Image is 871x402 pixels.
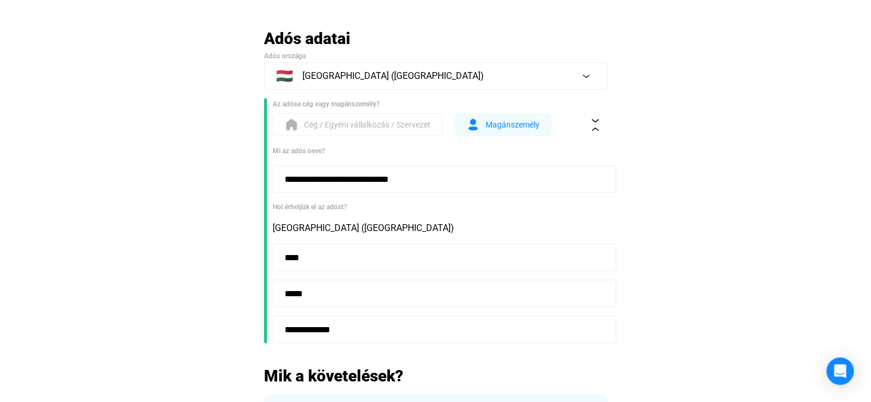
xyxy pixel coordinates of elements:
span: Adós országa [264,52,306,60]
button: form-indMagánszemély [454,113,551,136]
button: collapse [584,113,608,137]
img: collapse [589,119,601,131]
span: 🇭🇺 [276,69,293,83]
button: form-orgCég / Egyéni vállalkozás / Szervezet [273,113,443,136]
div: [GEOGRAPHIC_DATA] ([GEOGRAPHIC_DATA]) [273,221,608,235]
div: Az adósa cég vagy magánszemély? [273,98,608,110]
button: 🇭🇺[GEOGRAPHIC_DATA] ([GEOGRAPHIC_DATA]) [264,62,608,90]
h2: Adós adatai [264,29,608,49]
div: Mi az adós neve? [273,145,608,157]
img: form-ind [466,118,480,132]
img: form-org [285,118,298,132]
span: Magánszemély [486,118,539,132]
div: Open Intercom Messenger [826,357,854,385]
div: Hol érhetjük el az adóst? [273,201,608,213]
span: [GEOGRAPHIC_DATA] ([GEOGRAPHIC_DATA]) [302,69,484,83]
h2: Mik a követelések? [264,366,608,386]
span: Cég / Egyéni vállalkozás / Szervezet [304,118,431,132]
